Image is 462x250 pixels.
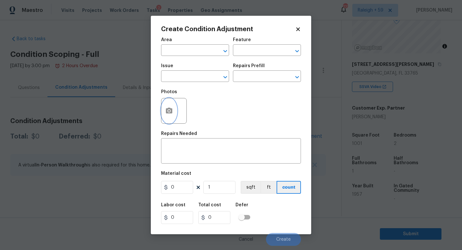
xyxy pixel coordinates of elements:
button: Open [221,47,230,56]
h5: Area [161,38,172,42]
button: sqft [241,181,261,194]
button: count [277,181,301,194]
span: Create [276,237,291,242]
button: Open [221,73,230,82]
h5: Labor cost [161,203,185,207]
h5: Issue [161,64,173,68]
h5: Photos [161,90,177,94]
button: Cancel [228,233,263,246]
h5: Repairs Needed [161,131,197,136]
span: Cancel [239,237,253,242]
h2: Create Condition Adjustment [161,26,295,32]
h5: Defer [235,203,248,207]
h5: Total cost [198,203,221,207]
button: Open [293,73,302,82]
h5: Material cost [161,171,191,176]
button: Create [266,233,301,246]
button: Open [293,47,302,56]
h5: Feature [233,38,251,42]
button: ft [261,181,277,194]
h5: Repairs Prefill [233,64,265,68]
